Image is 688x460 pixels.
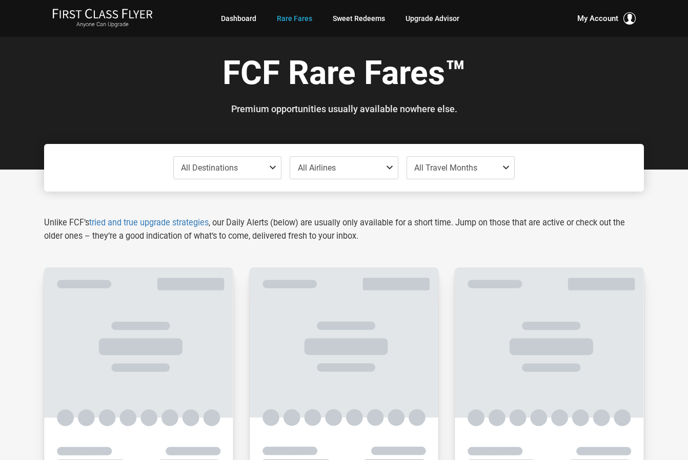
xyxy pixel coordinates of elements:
small: Anyone Can Upgrade [52,21,153,28]
span: My Account [577,12,618,25]
h3: Premium opportunities usually available nowhere else. [52,104,636,114]
button: My Account [577,12,636,25]
a: Dashboard [221,9,256,28]
span: All Travel Months [414,163,477,173]
img: First Class Flyer [52,8,153,19]
p: Unlike FCF’s , our Daily Alerts (below) are usually only available for a short time. Jump on thos... [44,216,644,243]
a: First Class FlyerAnyone Can Upgrade [52,8,153,29]
a: Sweet Redeems [333,9,385,28]
a: Upgrade Advisor [406,9,459,28]
span: All Airlines [298,163,336,173]
a: tried and true upgrade strategies [89,218,209,227]
h1: FCF Rare Fares™ [52,55,636,95]
span: All Destinations [181,163,238,173]
a: Rare Fares [277,9,312,28]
